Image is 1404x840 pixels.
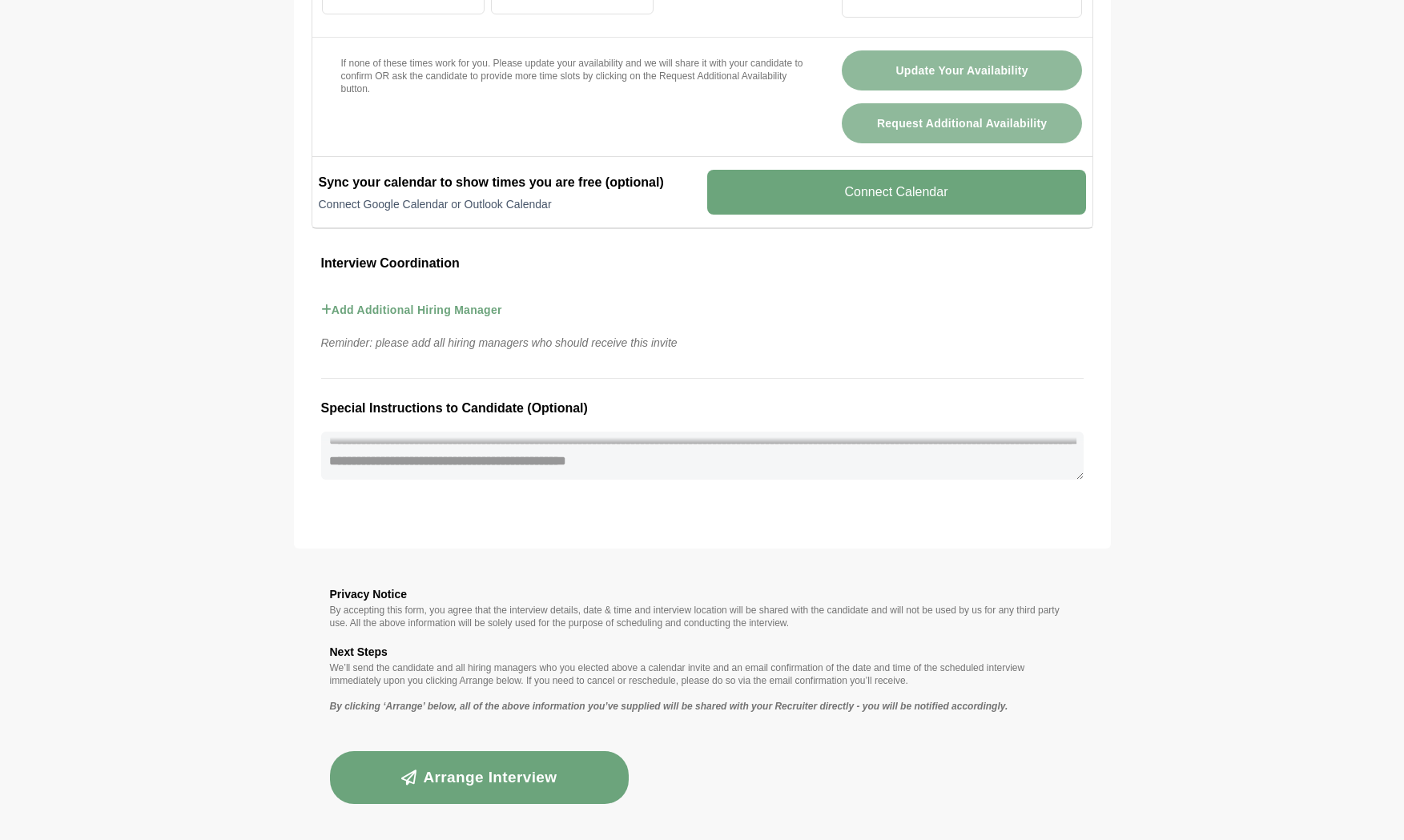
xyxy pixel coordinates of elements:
[330,642,1075,661] h3: Next Steps
[319,196,698,212] p: Connect Google Calendar or Outlook Calendar
[330,661,1075,687] p: We’ll send the candidate and all hiring managers who you elected above a calendar invite and an e...
[330,700,1075,713] p: By clicking ‘Arrange’ below, all of the above information you’ve supplied will be shared with you...
[330,604,1075,629] p: By accepting this form, you agree that the interview details, date & time and interview location ...
[321,398,1084,419] h3: Special Instructions to Candidate (Optional)
[312,333,1093,352] p: Reminder: please add all hiring managers who should receive this invite
[330,585,1075,604] h3: Privacy Notice
[341,57,803,95] p: If none of these times work for you. Please update your availability and we will share it with yo...
[842,103,1083,143] button: Request Additional Availability
[842,50,1083,90] button: Update Your Availability
[330,751,630,804] button: Arrange Interview
[321,287,502,333] button: Add Additional Hiring Manager
[707,170,1086,215] v-button: Connect Calendar
[319,173,698,192] h2: Sync your calendar to show times you are free (optional)
[321,253,1084,274] h3: Interview Coordination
